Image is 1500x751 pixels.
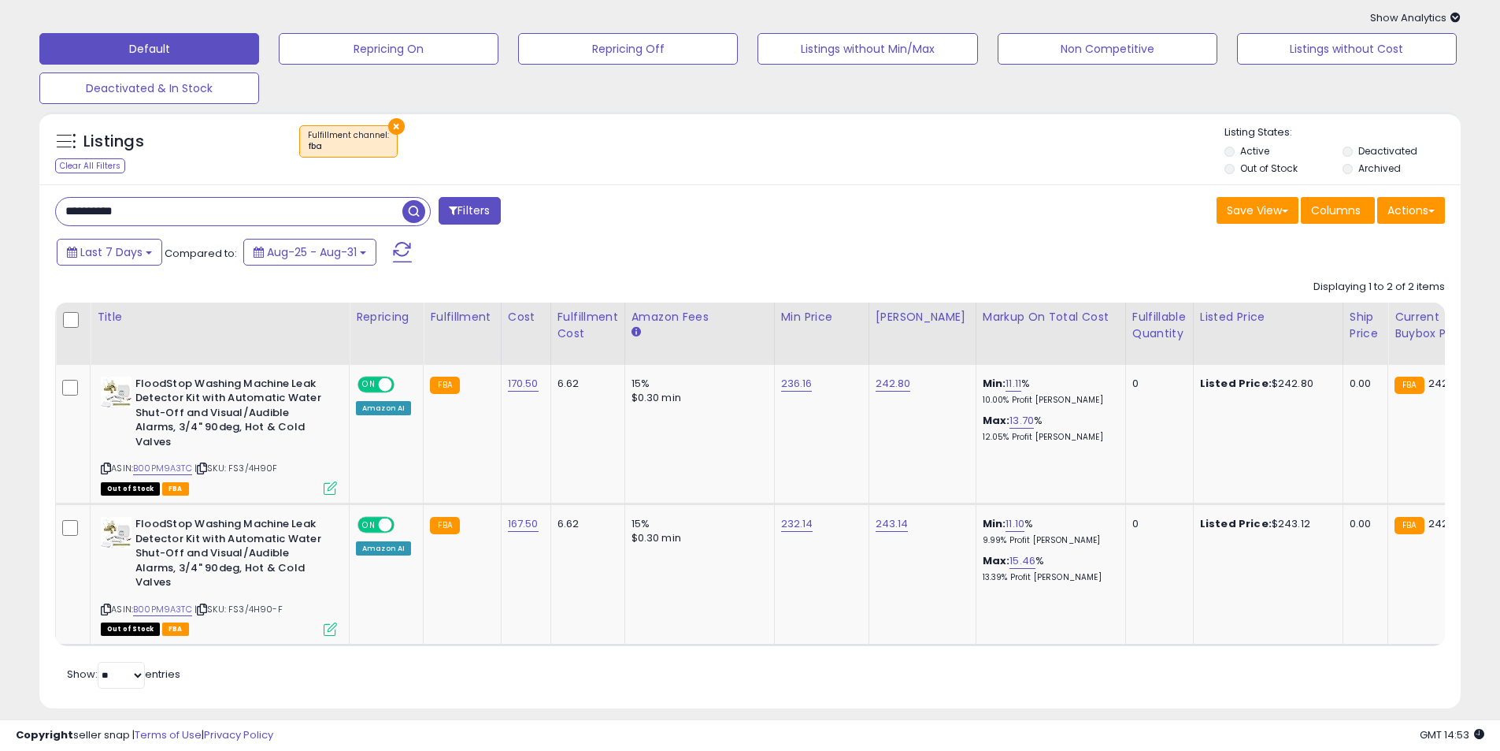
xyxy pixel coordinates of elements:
[1420,727,1484,742] span: 2025-09-8 14:53 GMT
[101,482,160,496] span: All listings that are currently out of stock and unavailable for purchase on Amazon
[518,33,738,65] button: Repricing Off
[392,519,417,532] span: OFF
[101,377,131,408] img: 41djvtuTlCL._SL40_.jpg
[983,432,1113,443] p: 12.05% Profit [PERSON_NAME]
[757,33,977,65] button: Listings without Min/Max
[359,377,379,391] span: ON
[976,303,1125,365] th: The percentage added to the cost of goods (COGS) that forms the calculator for Min & Max prices.
[1009,413,1034,429] a: 13.70
[1132,517,1181,531] div: 0
[1006,516,1024,532] a: 11.10
[101,517,131,548] img: 41djvtuTlCL._SL40_.jpg
[983,553,1010,568] b: Max:
[983,572,1113,583] p: 13.39% Profit [PERSON_NAME]
[983,414,1113,443] div: %
[1350,517,1376,531] div: 0.00
[97,309,343,325] div: Title
[133,603,192,616] a: B00PM9A3TC
[631,309,768,325] div: Amazon Fees
[359,519,379,532] span: ON
[1370,10,1461,25] span: Show Analytics
[101,517,337,634] div: ASIN:
[1350,309,1381,342] div: Ship Price
[508,309,544,325] div: Cost
[1224,125,1461,140] p: Listing States:
[1394,517,1424,534] small: FBA
[983,535,1113,546] p: 9.99% Profit [PERSON_NAME]
[267,244,357,260] span: Aug-25 - Aug-31
[876,516,909,532] a: 243.14
[1358,144,1417,158] label: Deactivated
[1132,309,1187,342] div: Fulfillable Quantity
[308,141,389,152] div: fba
[135,727,202,742] a: Terms of Use
[1200,517,1331,531] div: $243.12
[162,623,189,636] span: FBA
[1237,33,1457,65] button: Listings without Cost
[162,482,189,496] span: FBA
[1394,377,1424,394] small: FBA
[631,517,762,531] div: 15%
[983,516,1006,531] b: Min:
[1200,377,1331,391] div: $242.80
[557,309,618,342] div: Fulfillment Cost
[83,131,144,153] h5: Listings
[16,728,273,743] div: seller snap | |
[430,309,494,325] div: Fulfillment
[876,309,969,325] div: [PERSON_NAME]
[1217,197,1298,224] button: Save View
[983,376,1006,391] b: Min:
[204,727,273,742] a: Privacy Policy
[1200,309,1336,325] div: Listed Price
[101,623,160,636] span: All listings that are currently out of stock and unavailable for purchase on Amazon
[983,554,1113,583] div: %
[631,391,762,405] div: $0.30 min
[439,197,500,225] button: Filters
[781,376,813,392] a: 236.16
[508,376,539,392] a: 170.50
[57,239,162,266] button: Last 7 Days
[1240,144,1269,158] label: Active
[1350,377,1376,391] div: 0.00
[308,129,389,153] span: Fulfillment channel :
[356,309,417,325] div: Repricing
[16,727,73,742] strong: Copyright
[1200,376,1272,391] b: Listed Price:
[1394,309,1476,342] div: Current Buybox Price
[279,33,498,65] button: Repricing On
[983,395,1113,406] p: 10.00% Profit [PERSON_NAME]
[133,462,192,475] a: B00PM9A3TC
[1132,377,1181,391] div: 0
[39,33,259,65] button: Default
[388,118,405,135] button: ×
[631,377,762,391] div: 15%
[557,517,613,531] div: 6.62
[557,377,613,391] div: 6.62
[392,377,417,391] span: OFF
[135,377,327,454] b: FloodStop Washing Machine Leak Detector Kit with Automatic Water Shut-Off and Visual/Audible Alar...
[998,33,1217,65] button: Non Competitive
[983,517,1113,546] div: %
[80,244,143,260] span: Last 7 Days
[1200,516,1272,531] b: Listed Price:
[1428,376,1457,391] span: 242.8
[631,325,641,340] small: Amazon Fees.
[165,246,237,261] span: Compared to:
[983,413,1010,428] b: Max:
[1006,376,1021,392] a: 11.11
[1311,203,1361,218] span: Columns
[508,516,539,532] a: 167.50
[356,541,411,556] div: Amazon AI
[1313,280,1445,295] div: Displaying 1 to 2 of 2 items
[430,377,459,394] small: FBA
[194,462,278,474] span: | SKU: FS3/4H90F
[781,516,813,532] a: 232.14
[781,309,862,325] div: Min Price
[631,531,762,545] div: $0.30 min
[983,309,1119,325] div: Markup on Total Cost
[983,377,1113,406] div: %
[39,72,259,104] button: Deactivated & In Stock
[1377,197,1445,224] button: Actions
[101,377,337,493] div: ASIN:
[1009,553,1035,569] a: 15.46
